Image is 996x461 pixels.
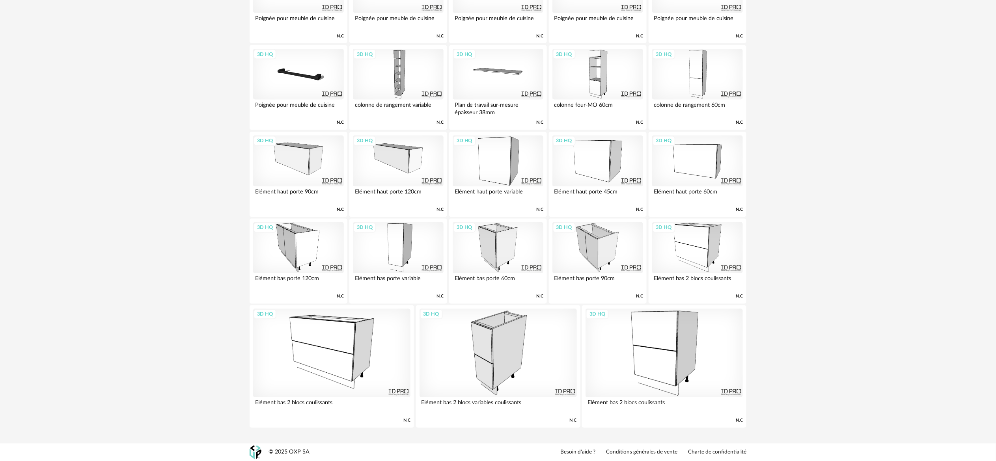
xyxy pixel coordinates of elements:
[337,33,344,39] span: N.C
[253,13,344,29] div: Poignée pour meuble de cuisine
[453,273,543,289] div: Elément bas porte 60cm
[253,100,344,115] div: Poignée pour meuble de cuisine
[436,207,444,213] span: N.C
[353,136,376,146] div: 3D HQ
[420,309,443,320] div: 3D HQ
[736,294,743,299] span: N.C
[353,49,376,59] div: 3D HQ
[403,418,410,424] span: N.C
[688,449,746,456] a: Charte de confidentialité
[553,136,576,146] div: 3D HQ
[653,223,675,233] div: 3D HQ
[337,207,344,213] span: N.C
[250,132,347,217] a: 3D HQ Elément haut porte 90cm N.C
[254,136,276,146] div: 3D HQ
[349,45,447,130] a: 3D HQ colonne de rangement variable N.C
[353,187,444,203] div: Elément haut porte 120cm
[636,207,643,213] span: N.C
[436,120,444,126] span: N.C
[436,33,444,39] span: N.C
[250,446,261,459] img: OXP
[453,223,476,233] div: 3D HQ
[269,449,310,456] div: © 2025 OXP SA
[353,273,444,289] div: Elément bas porte variable
[449,45,547,130] a: 3D HQ Plan de travail sur-mesure épaisseur 38mm N.C
[449,219,547,304] a: 3D HQ Elément bas porte 60cm N.C
[736,120,743,126] span: N.C
[536,120,543,126] span: N.C
[453,100,543,115] div: Plan de travail sur-mesure épaisseur 38mm
[453,136,476,146] div: 3D HQ
[736,33,743,39] span: N.C
[254,309,276,320] div: 3D HQ
[553,49,576,59] div: 3D HQ
[353,100,444,115] div: colonne de rangement variable
[253,398,410,413] div: Elément bas 2 blocs coulissants
[652,187,743,203] div: Elément haut porte 60cm
[353,13,444,29] div: Poignée pour meuble de cuisine
[586,309,609,320] div: 3D HQ
[652,13,743,29] div: Poignée pour meuble de cuisine
[549,132,647,217] a: 3D HQ Elément haut porte 45cm N.C
[449,132,547,217] a: 3D HQ Elément haut porte variable N.C
[536,294,543,299] span: N.C
[649,219,746,304] a: 3D HQ Elément bas 2 blocs coulissants N.C
[349,219,447,304] a: 3D HQ Elément bas porte variable N.C
[250,45,347,130] a: 3D HQ Poignée pour meuble de cuisine N.C
[649,45,746,130] a: 3D HQ colonne de rangement 60cm N.C
[586,398,743,413] div: Elément bas 2 blocs coulissants
[652,100,743,115] div: colonne de rangement 60cm
[453,49,476,59] div: 3D HQ
[337,120,344,126] span: N.C
[736,418,743,424] span: N.C
[420,398,577,413] div: Elément bas 2 blocs variables coulissants
[416,305,580,428] a: 3D HQ Elément bas 2 blocs variables coulissants N.C
[636,33,643,39] span: N.C
[536,207,543,213] span: N.C
[453,187,543,203] div: Elément haut porte variable
[337,294,344,299] span: N.C
[552,100,643,115] div: colonne four-MO 60cm
[436,294,444,299] span: N.C
[653,136,675,146] div: 3D HQ
[636,120,643,126] span: N.C
[250,305,414,428] a: 3D HQ Elément bas 2 blocs coulissants N.C
[560,449,595,456] a: Besoin d'aide ?
[552,273,643,289] div: Elément bas porte 90cm
[549,45,647,130] a: 3D HQ colonne four-MO 60cm N.C
[253,187,344,203] div: Elément haut porte 90cm
[553,223,576,233] div: 3D HQ
[253,273,344,289] div: Elément bas porte 120cm
[453,13,543,29] div: Poignée pour meuble de cuisine
[549,219,647,304] a: 3D HQ Elément bas porte 90cm N.C
[254,49,276,59] div: 3D HQ
[606,449,677,456] a: Conditions générales de vente
[349,132,447,217] a: 3D HQ Elément haut porte 120cm N.C
[552,13,643,29] div: Poignée pour meuble de cuisine
[653,49,675,59] div: 3D HQ
[250,219,347,304] a: 3D HQ Elément bas porte 120cm N.C
[582,305,746,428] a: 3D HQ Elément bas 2 blocs coulissants N.C
[552,187,643,203] div: Elément haut porte 45cm
[649,132,746,217] a: 3D HQ Elément haut porte 60cm N.C
[652,273,743,289] div: Elément bas 2 blocs coulissants
[570,418,577,424] span: N.C
[636,294,643,299] span: N.C
[736,207,743,213] span: N.C
[353,223,376,233] div: 3D HQ
[254,223,276,233] div: 3D HQ
[536,33,543,39] span: N.C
